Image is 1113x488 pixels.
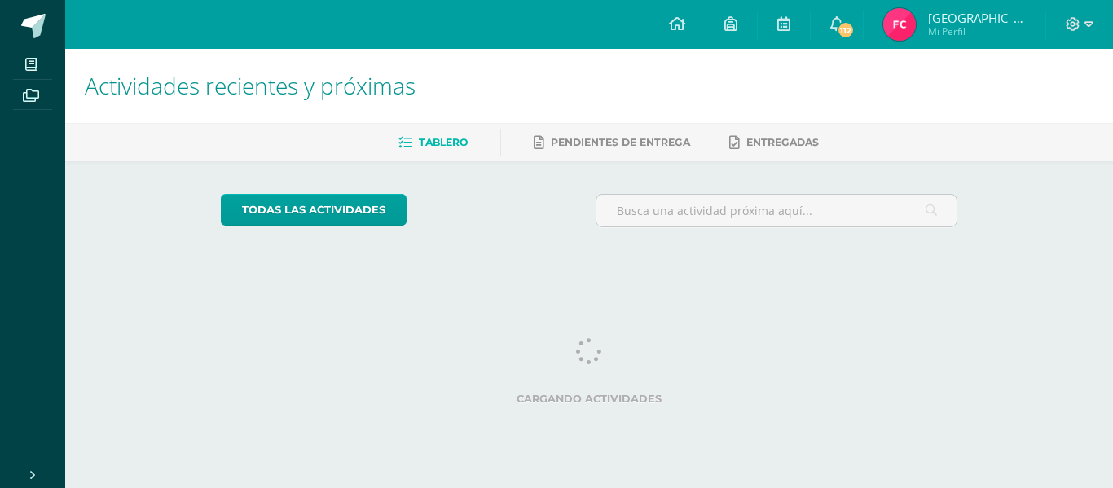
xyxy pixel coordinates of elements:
[883,8,916,41] img: 78439e708ab7adce90a8b590fe69b28d.png
[419,136,468,148] span: Tablero
[221,393,958,405] label: Cargando actividades
[729,130,819,156] a: Entregadas
[551,136,690,148] span: Pendientes de entrega
[837,21,855,39] span: 112
[85,70,416,101] span: Actividades recientes y próximas
[221,194,407,226] a: todas las Actividades
[398,130,468,156] a: Tablero
[534,130,690,156] a: Pendientes de entrega
[928,10,1026,26] span: [GEOGRAPHIC_DATA]
[746,136,819,148] span: Entregadas
[596,195,957,226] input: Busca una actividad próxima aquí...
[928,24,1026,38] span: Mi Perfil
